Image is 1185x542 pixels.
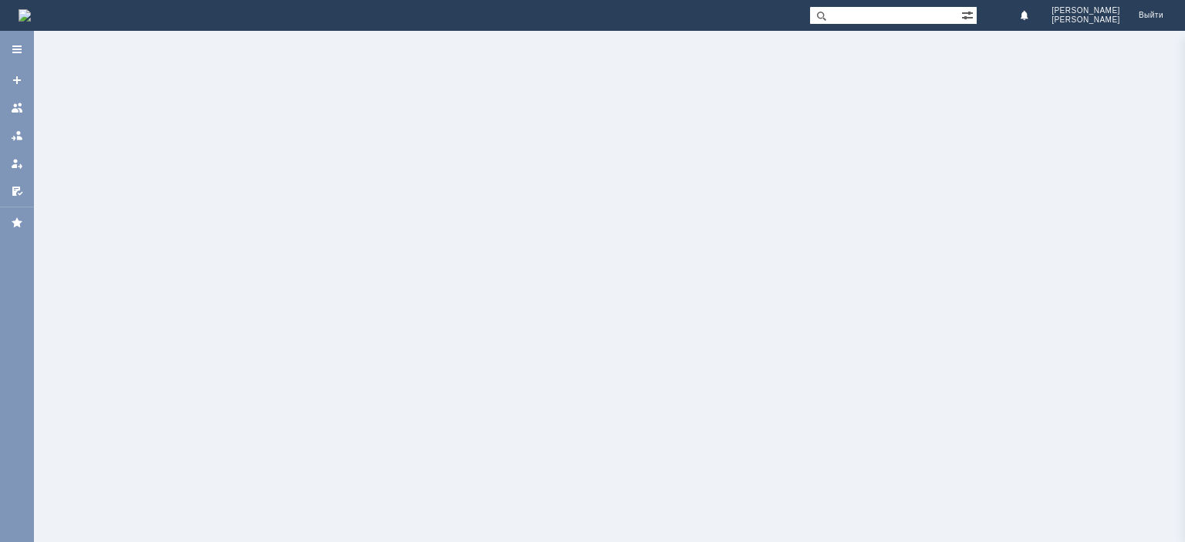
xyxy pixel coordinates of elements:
[5,96,29,120] a: Заявки на командах
[1052,6,1120,15] span: [PERSON_NAME]
[19,9,31,22] img: logo
[5,179,29,204] a: Мои согласования
[5,151,29,176] a: Мои заявки
[1052,15,1120,25] span: [PERSON_NAME]
[19,9,31,22] a: Перейти на домашнюю страницу
[961,7,977,22] span: Расширенный поиск
[5,123,29,148] a: Заявки в моей ответственности
[5,68,29,93] a: Создать заявку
